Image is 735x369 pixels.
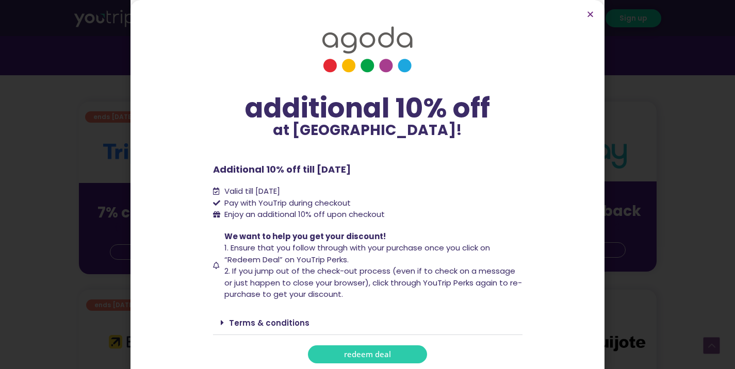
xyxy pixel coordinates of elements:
[344,350,391,358] span: redeem deal
[308,345,427,363] a: redeem deal
[213,311,522,335] div: Terms & conditions
[222,186,280,197] span: Valid till [DATE]
[213,123,522,138] p: at [GEOGRAPHIC_DATA]!
[213,162,522,176] p: Additional 10% off till [DATE]
[213,93,522,123] div: additional 10% off
[224,265,522,299] span: 2. If you jump out of the check-out process (even if to check on a message or just happen to clos...
[224,209,385,220] span: Enjoy an additional 10% off upon checkout
[586,10,594,18] a: Close
[224,242,490,265] span: 1. Ensure that you follow through with your purchase once you click on “Redeem Deal” on YouTrip P...
[224,231,386,242] span: We want to help you get your discount!
[229,317,309,328] a: Terms & conditions
[222,197,351,209] span: Pay with YouTrip during checkout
